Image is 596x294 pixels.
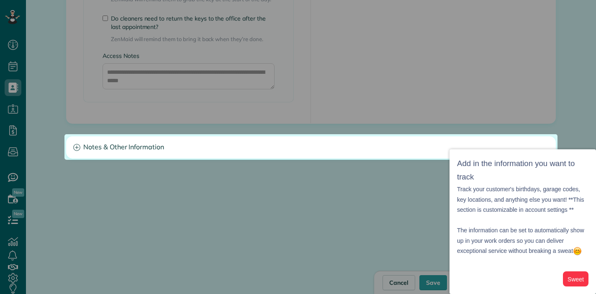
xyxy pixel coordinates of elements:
[67,137,555,158] a: Notes & Other Information
[457,215,588,256] p: The information can be set to automatically show up in your work orders so you can deliver except...
[457,184,588,215] p: Track your customer's birthdays, garage codes, key locations, and anything else you want! **This ...
[457,157,588,184] h3: Add in the information you want to track
[573,247,582,255] img: :blush:
[450,149,596,294] div: Add in the information you want to trackTrack your customer&amp;#39;s birthdays, garage codes, ke...
[563,271,588,287] button: Sweet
